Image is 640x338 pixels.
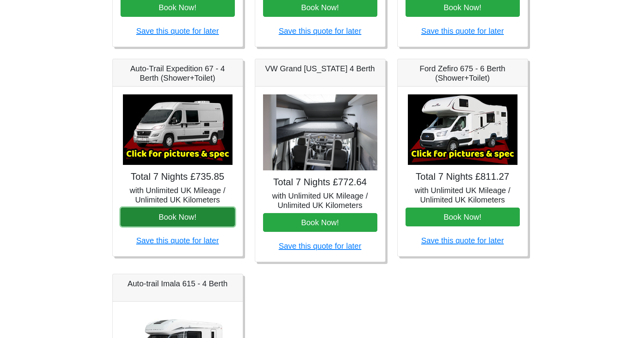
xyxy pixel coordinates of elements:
[121,186,235,204] h5: with Unlimited UK Mileage / Unlimited UK Kilometers
[263,191,377,210] h5: with Unlimited UK Mileage / Unlimited UK Kilometers
[121,171,235,183] h4: Total 7 Nights £735.85
[408,94,517,165] img: Ford Zefiro 675 - 6 Berth (Shower+Toilet)
[406,64,520,83] h5: Ford Zefiro 675 - 6 Berth (Shower+Toilet)
[263,64,377,73] h5: VW Grand [US_STATE] 4 Berth
[121,208,235,226] button: Book Now!
[136,236,219,245] a: Save this quote for later
[279,27,361,35] a: Save this quote for later
[263,213,377,232] button: Book Now!
[136,27,219,35] a: Save this quote for later
[406,186,520,204] h5: with Unlimited UK Mileage / Unlimited UK Kilometers
[406,171,520,183] h4: Total 7 Nights £811.27
[421,236,504,245] a: Save this quote for later
[121,64,235,83] h5: Auto-Trail Expedition 67 - 4 Berth (Shower+Toilet)
[123,94,233,165] img: Auto-Trail Expedition 67 - 4 Berth (Shower+Toilet)
[279,242,361,250] a: Save this quote for later
[263,177,377,188] h4: Total 7 Nights £772.64
[421,27,504,35] a: Save this quote for later
[121,279,235,288] h5: Auto-trail Imala 615 - 4 Berth
[263,94,377,171] img: VW Grand California 4 Berth
[406,208,520,226] button: Book Now!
